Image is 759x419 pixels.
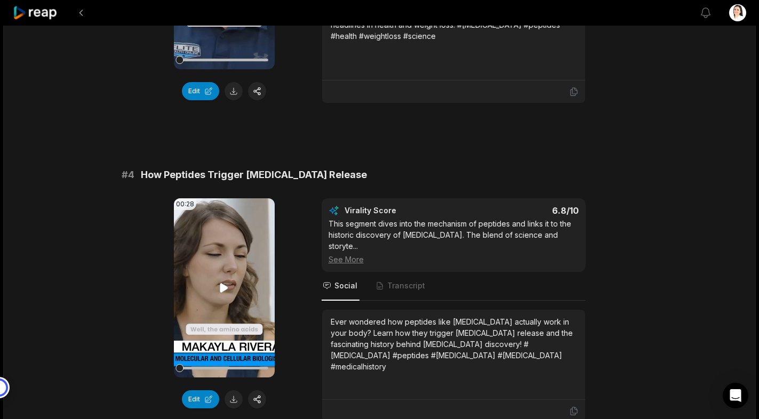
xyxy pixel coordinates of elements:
[387,280,425,291] span: Transcript
[174,198,275,377] video: Your browser does not support mp4 format.
[182,390,219,408] button: Edit
[322,272,586,301] nav: Tabs
[334,280,357,291] span: Social
[122,167,134,182] span: # 4
[331,316,577,372] div: Ever wondered how peptides like [MEDICAL_DATA] actually work in your body? Learn how they trigger...
[464,205,579,216] div: 6.8 /10
[345,205,459,216] div: Virality Score
[329,218,579,265] div: This segment dives into the mechanism of peptides and links it to the historic discovery of [MEDI...
[141,167,367,182] span: How Peptides Trigger [MEDICAL_DATA] Release
[329,254,579,265] div: See More
[182,82,219,100] button: Edit
[723,383,748,408] div: Open Intercom Messenger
